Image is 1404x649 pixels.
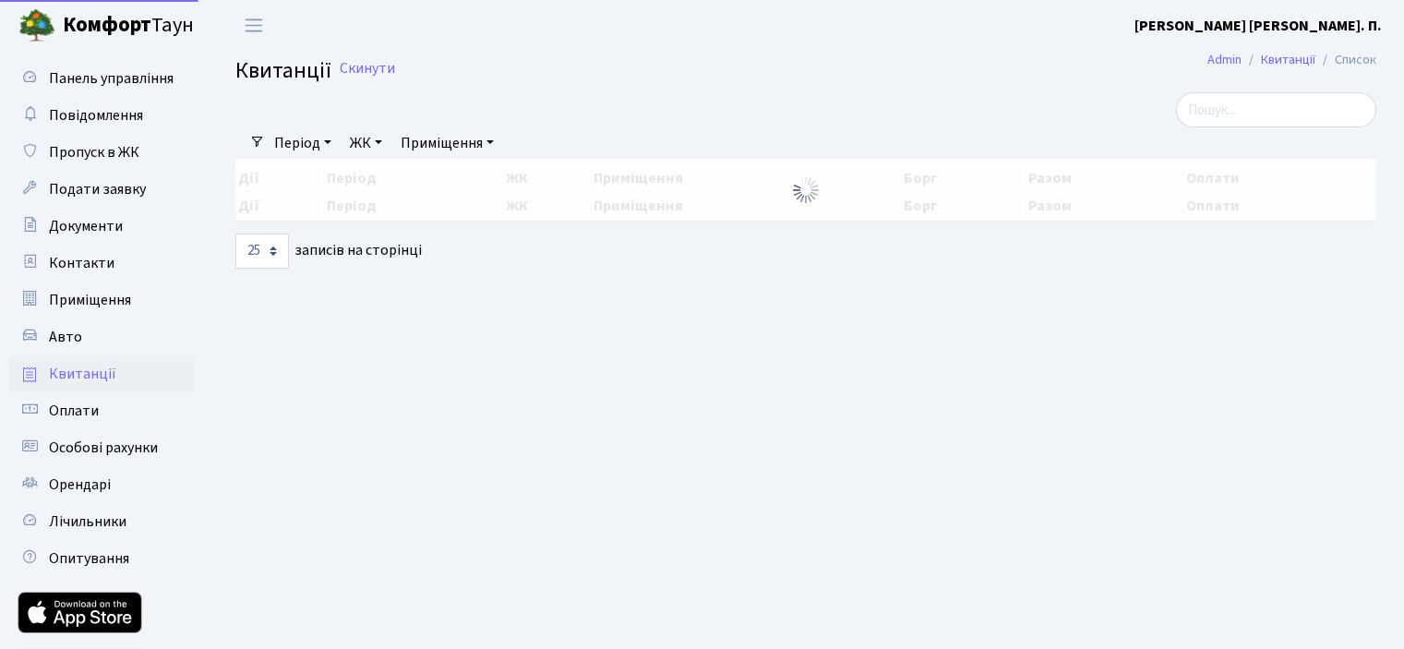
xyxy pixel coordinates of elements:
a: [PERSON_NAME] [PERSON_NAME]. П. [1134,15,1382,37]
a: Квитанції [1261,50,1315,69]
a: Скинути [340,60,395,78]
span: Приміщення [49,290,131,310]
button: Переключити навігацію [231,10,277,41]
img: logo.png [18,7,55,44]
label: записів на сторінці [235,234,422,269]
span: Оплати [49,401,99,421]
a: Авто [9,318,194,355]
a: Повідомлення [9,97,194,134]
b: [PERSON_NAME] [PERSON_NAME]. П. [1134,16,1382,36]
a: Контакти [9,245,194,282]
a: Період [267,127,339,159]
a: ЖК [342,127,390,159]
a: Приміщення [393,127,501,159]
a: Пропуск в ЖК [9,134,194,171]
span: Орендарі [49,475,111,495]
a: Квитанції [9,355,194,392]
span: Повідомлення [49,105,143,126]
b: Комфорт [63,10,151,40]
nav: breadcrumb [1180,41,1404,79]
a: Admin [1207,50,1242,69]
select: записів на сторінці [235,234,289,269]
span: Особові рахунки [49,438,158,458]
span: Квитанції [235,54,331,87]
span: Панель управління [49,68,174,89]
span: Авто [49,327,82,347]
span: Подати заявку [49,179,146,199]
span: Лічильники [49,511,126,532]
a: Документи [9,208,194,245]
img: Обробка... [791,175,821,205]
input: Пошук... [1176,92,1376,127]
span: Квитанції [49,364,116,384]
span: Таун [63,10,194,42]
a: Приміщення [9,282,194,318]
a: Лічильники [9,503,194,540]
a: Орендарі [9,466,194,503]
span: Контакти [49,253,114,273]
span: Пропуск в ЖК [49,142,139,162]
a: Особові рахунки [9,429,194,466]
a: Панель управління [9,60,194,97]
li: Список [1315,50,1376,70]
a: Оплати [9,392,194,429]
span: Документи [49,216,123,236]
a: Опитування [9,540,194,577]
span: Опитування [49,548,129,569]
a: Подати заявку [9,171,194,208]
